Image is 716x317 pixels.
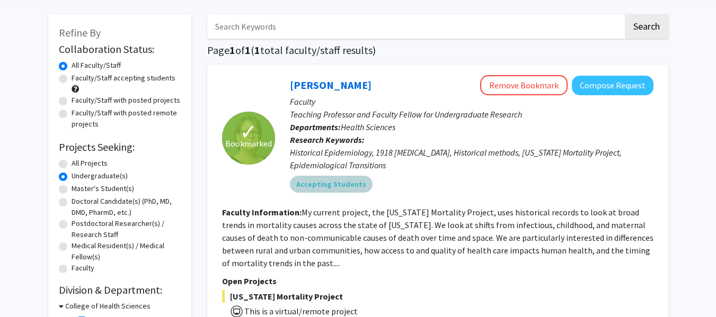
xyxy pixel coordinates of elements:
[72,240,181,262] label: Medical Resident(s) / Medical Fellow(s)
[222,275,653,287] p: Open Projects
[207,14,623,39] input: Search Keywords
[65,301,151,312] h3: College of Health Sciences
[243,306,358,316] span: This is a virtual/remote project
[290,78,372,92] a: [PERSON_NAME]
[72,196,181,218] label: Doctoral Candidate(s) (PhD, MD, DMD, PharmD, etc.)
[72,73,175,84] label: Faculty/Staff accepting students
[222,207,653,268] fg-read-more: My current project, the [US_STATE] Mortality Project, uses historical records to look at broad tr...
[290,122,341,132] b: Departments:
[290,134,365,145] b: Research Keywords:
[480,75,568,95] button: Remove Bookmark
[72,170,128,182] label: Undergraduate(s)
[245,43,251,57] span: 1
[341,122,395,132] span: Health Sciences
[207,44,668,57] h1: Page of ( total faculty/staff results)
[72,158,108,169] label: All Projects
[254,43,260,57] span: 1
[625,14,668,39] button: Search
[59,43,181,56] h2: Collaboration Status:
[222,290,653,303] span: [US_STATE] Mortality Project
[72,218,181,240] label: Postdoctoral Researcher(s) / Research Staff
[222,207,302,218] b: Faculty Information:
[229,43,235,57] span: 1
[72,95,180,106] label: Faculty/Staff with posted projects
[290,108,653,121] p: Teaching Professor and Faculty Fellow for Undergraduate Research
[290,146,653,171] div: Historical Epidemiology, 1918 [MEDICAL_DATA], Historical methods, [US_STATE] Mortality Project, E...
[8,269,45,309] iframe: Chat
[59,141,181,153] h2: Projects Seeking:
[72,60,121,71] label: All Faculty/Staff
[59,284,181,296] h2: Division & Department:
[72,183,134,194] label: Master's Student(s)
[72,262,94,274] label: Faculty
[59,26,101,39] span: Refine By
[572,76,653,95] button: Compose Request to Carolyn Orbann
[72,107,181,130] label: Faculty/Staff with posted remote projects
[240,126,258,137] span: ✓
[290,95,653,108] p: Faculty
[225,137,272,150] span: Bookmarked
[290,176,373,193] mat-chip: Accepting Students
